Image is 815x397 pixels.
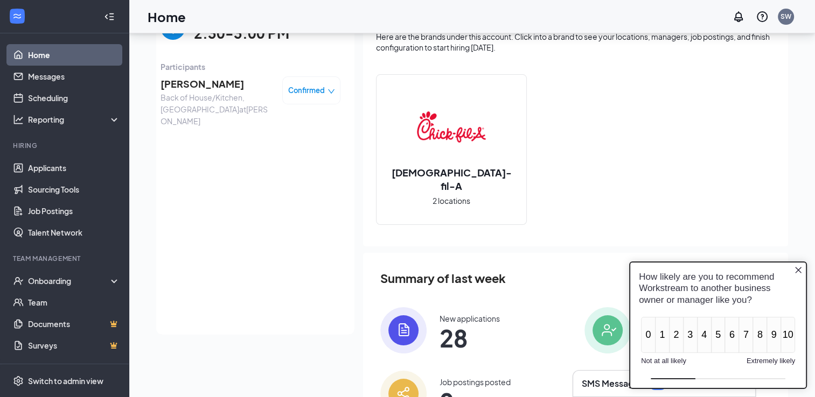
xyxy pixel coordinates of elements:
[148,8,186,26] h1: Home
[28,222,120,243] a: Talent Network
[376,31,775,53] div: Here are the brands under this account. Click into a brand to see your locations, managers, job p...
[440,377,511,387] div: Job postings posted
[28,87,120,109] a: Scheduling
[756,10,769,23] svg: QuestionInfo
[28,66,120,87] a: Messages
[433,195,470,207] span: 2 locations
[104,11,115,22] svg: Collapse
[28,375,103,386] div: Switch to admin view
[28,114,121,125] div: Reporting
[28,200,120,222] a: Job Postings
[328,88,335,95] span: down
[28,157,120,179] a: Applicants
[28,335,120,356] a: SurveysCrown
[417,93,486,161] img: Chick-fil-A
[28,292,120,313] a: Team
[781,12,791,21] div: SW
[28,44,120,66] a: Home
[13,375,24,386] svg: Settings
[380,307,427,353] img: icon
[28,313,120,335] a: DocumentsCrown
[13,275,24,286] svg: UserCheck
[28,275,111,286] div: Onboarding
[13,141,118,150] div: Hiring
[13,254,118,263] div: Team Management
[377,166,526,193] h2: [DEMOGRAPHIC_DATA]-fil-A
[584,307,631,353] img: icon
[194,23,289,45] span: 2:30-3:00 PM
[440,313,500,324] div: New applications
[161,76,274,91] span: [PERSON_NAME]
[288,85,325,96] span: Confirmed
[28,179,120,200] a: Sourcing Tools
[12,11,23,22] svg: WorkstreamLogo
[161,91,274,127] span: Back of House/Kitchen, [GEOGRAPHIC_DATA] at [PERSON_NAME]
[13,114,24,125] svg: Analysis
[582,378,643,389] h3: SMS Messages
[161,61,340,73] span: Participants
[621,253,815,397] iframe: Sprig User Feedback Dialog
[440,328,500,348] span: 28
[380,269,506,288] span: Summary of last week
[732,10,745,23] svg: Notifications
